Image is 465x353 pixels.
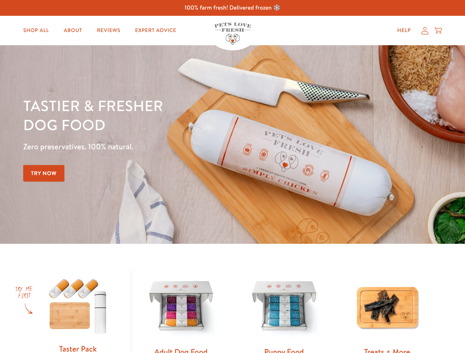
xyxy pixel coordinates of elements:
img: Pets Love Fresh [214,22,251,45]
a: Reviews [91,23,126,38]
a: About [58,23,88,38]
a: Expert Advice [129,23,182,38]
a: Shop All [17,23,55,38]
h1: Tastier & fresher dog food [23,96,302,134]
a: Try Now [23,165,64,182]
p: Zero preservatives. 100% natural. [23,140,302,153]
a: Help [391,23,417,38]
